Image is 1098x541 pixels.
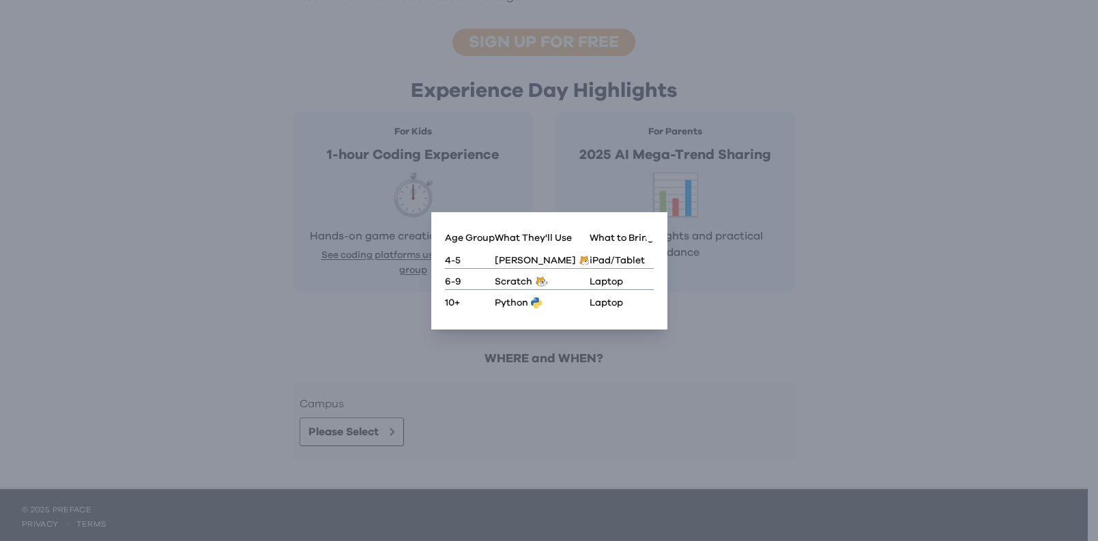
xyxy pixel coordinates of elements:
[445,269,495,289] p: 6-9
[445,231,495,245] p: Age Group
[495,274,532,289] p: Scratch
[590,269,654,289] p: Laptop
[495,253,576,268] p: [PERSON_NAME]
[445,245,495,268] p: 4-5
[579,255,590,266] img: Scratch JR
[590,245,654,268] p: iPad/Tablet
[590,231,654,245] p: What to Bring
[445,290,495,310] p: 10+
[535,274,549,289] img: Scratch
[590,290,654,310] p: Laptop
[495,231,590,245] p: What They'll Use
[531,297,542,308] img: Python
[495,295,528,310] p: Python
